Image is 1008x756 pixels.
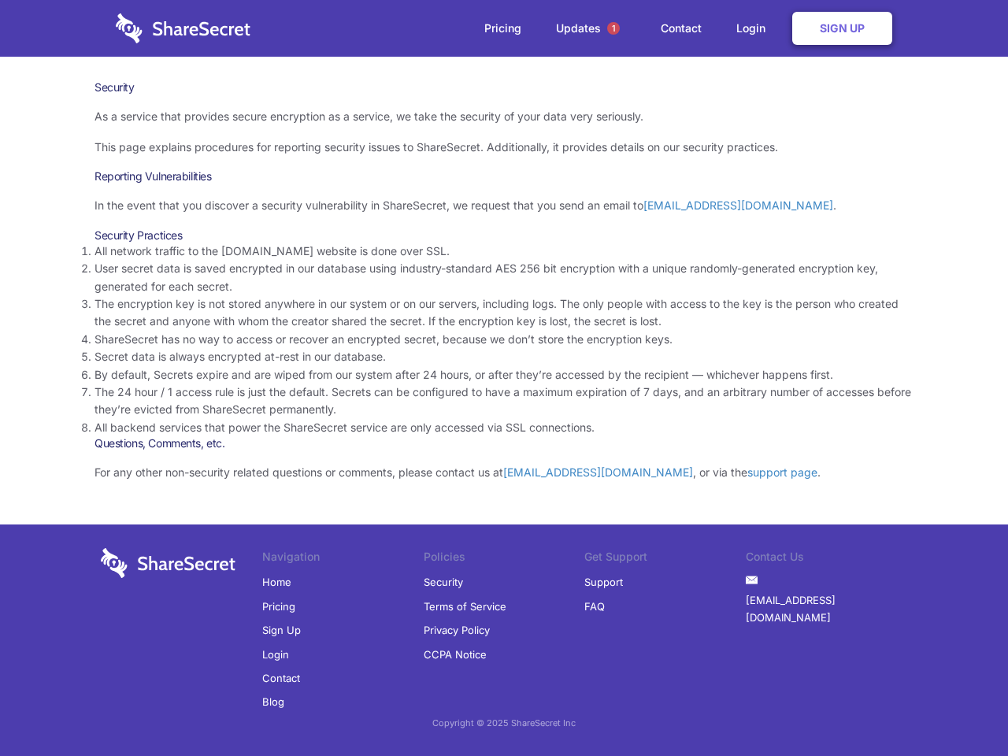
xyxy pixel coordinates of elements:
[746,548,907,570] li: Contact Us
[469,4,537,53] a: Pricing
[424,595,506,618] a: Terms of Service
[94,80,913,94] h1: Security
[94,348,913,365] li: Secret data is always encrypted at-rest in our database.
[94,243,913,260] li: All network traffic to the [DOMAIN_NAME] website is done over SSL.
[424,618,490,642] a: Privacy Policy
[101,548,235,578] img: logo-wordmark-white-trans-d4663122ce5f474addd5e946df7df03e33cb6a1c49d2221995e7729f52c070b2.svg
[94,197,913,214] p: In the event that you discover a security vulnerability in ShareSecret, we request that you send ...
[424,548,585,570] li: Policies
[645,4,717,53] a: Contact
[94,419,913,436] li: All backend services that power the ShareSecret service are only accessed via SSL connections.
[424,570,463,594] a: Security
[94,228,913,243] h3: Security Practices
[262,595,295,618] a: Pricing
[94,169,913,183] h3: Reporting Vulnerabilities
[262,570,291,594] a: Home
[94,331,913,348] li: ShareSecret has no way to access or recover an encrypted secret, because we don’t store the encry...
[747,465,817,479] a: support page
[94,260,913,295] li: User secret data is saved encrypted in our database using industry-standard AES 256 bit encryptio...
[262,548,424,570] li: Navigation
[94,384,913,419] li: The 24 hour / 1 access rule is just the default. Secrets can be configured to have a maximum expi...
[584,595,605,618] a: FAQ
[607,22,620,35] span: 1
[94,366,913,384] li: By default, Secrets expire and are wiped from our system after 24 hours, or after they’re accesse...
[262,618,301,642] a: Sign Up
[94,464,913,481] p: For any other non-security related questions or comments, please contact us at , or via the .
[262,643,289,666] a: Login
[262,666,300,690] a: Contact
[503,465,693,479] a: [EMAIL_ADDRESS][DOMAIN_NAME]
[584,548,746,570] li: Get Support
[116,13,250,43] img: logo-wordmark-white-trans-d4663122ce5f474addd5e946df7df03e33cb6a1c49d2221995e7729f52c070b2.svg
[262,690,284,713] a: Blog
[94,108,913,125] p: As a service that provides secure encryption as a service, we take the security of your data very...
[792,12,892,45] a: Sign Up
[746,588,907,630] a: [EMAIL_ADDRESS][DOMAIN_NAME]
[94,295,913,331] li: The encryption key is not stored anywhere in our system or on our servers, including logs. The on...
[424,643,487,666] a: CCPA Notice
[643,198,833,212] a: [EMAIL_ADDRESS][DOMAIN_NAME]
[584,570,623,594] a: Support
[94,436,913,450] h3: Questions, Comments, etc.
[94,139,913,156] p: This page explains procedures for reporting security issues to ShareSecret. Additionally, it prov...
[721,4,789,53] a: Login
